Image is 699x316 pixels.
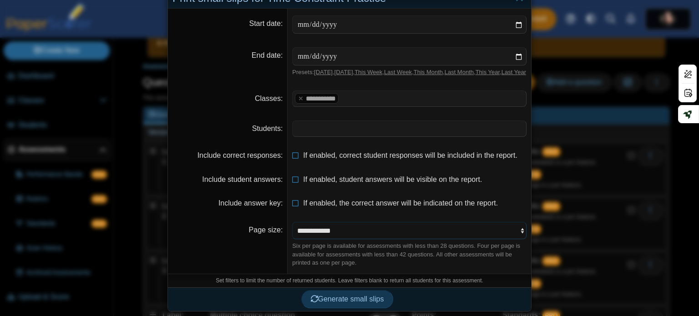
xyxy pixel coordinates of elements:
div: Presets: , , , , , , , [292,68,527,76]
label: Classes [255,95,283,102]
a: This Year [476,69,500,75]
span: If enabled, the correct answer will be indicated on the report. [303,199,498,207]
a: [DATE] [334,69,353,75]
label: Start date [249,20,283,27]
label: Include student answers [202,176,283,183]
span: If enabled, correct student responses will be included in the report. [303,151,517,159]
button: Generate small slips [301,290,394,308]
a: This Week [355,69,382,75]
label: End date [252,51,283,59]
div: Six per page is available for assessments with less than 28 questions. Four per page is available... [292,242,527,267]
a: [DATE] [314,69,333,75]
a: Last Year [501,69,526,75]
a: Last Week [384,69,412,75]
label: Students [252,125,283,132]
tags: ​ [292,90,527,107]
span: Generate small slips [311,295,384,303]
span: If enabled, student answers will be visible on the report. [303,176,482,183]
label: Include correct responses [198,151,283,159]
tags: ​ [292,120,527,137]
label: Page size [249,226,283,234]
div: Set filters to limit the number of returned students. Leave filters blank to return all students ... [168,274,531,287]
a: This Month [414,69,443,75]
a: Last Month [445,69,474,75]
label: Include answer key [218,199,283,207]
x: remove tag [297,95,304,101]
